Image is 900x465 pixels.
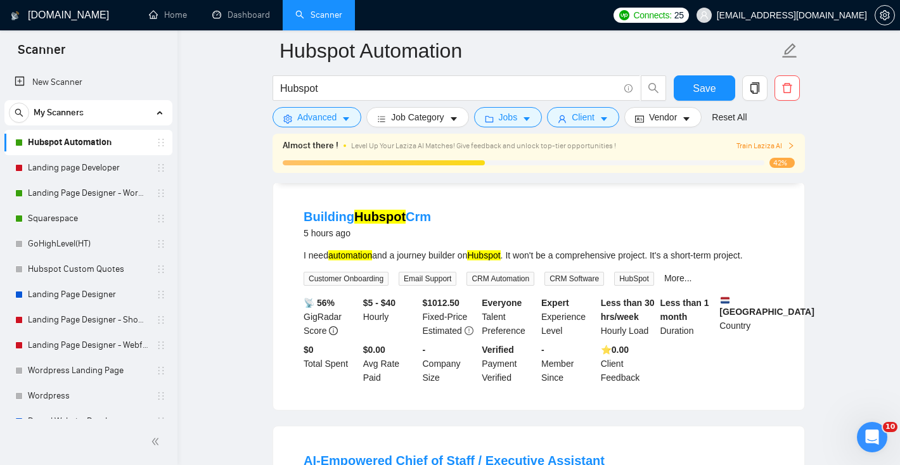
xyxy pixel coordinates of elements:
img: upwork-logo.png [619,10,629,20]
span: Job Category [391,110,444,124]
div: Client Feedback [598,343,658,385]
span: holder [156,340,166,350]
span: Level Up Your Laziza AI Matches! Give feedback and unlock top-tier opportunities ! [351,141,616,150]
a: Hubspot Custom Quotes [28,257,148,282]
b: $ 1012.50 [423,298,460,308]
span: edit [781,42,798,59]
span: Save [693,80,716,96]
button: setting [875,5,895,25]
a: Dental Website Development [28,409,148,434]
div: Avg Rate Paid [361,343,420,385]
b: $0.00 [363,345,385,355]
button: idcardVendorcaret-down [624,107,702,127]
span: holder [156,315,166,325]
a: Wordpress Landing Page [28,358,148,383]
span: folder [485,114,494,124]
div: Hourly Load [598,296,658,338]
button: delete [775,75,800,101]
span: holder [156,239,166,249]
span: info-circle [624,84,633,92]
img: 🇳🇱 [721,296,730,305]
a: Squarespace [28,206,148,231]
span: caret-down [682,114,691,124]
div: Experience Level [539,296,598,338]
div: Hourly [361,296,420,338]
span: caret-down [522,114,531,124]
span: Scanner [8,41,75,67]
a: setting [875,10,895,20]
div: Duration [658,296,717,338]
span: holder [156,290,166,300]
span: bars [377,114,386,124]
button: Train Laziza AI [736,140,795,152]
button: userClientcaret-down [547,107,619,127]
span: Jobs [499,110,518,124]
a: Reset All [712,110,747,124]
span: user [558,114,567,124]
span: caret-down [600,114,608,124]
a: Landing page Developer [28,155,148,181]
span: 42% [769,158,795,168]
b: [GEOGRAPHIC_DATA] [719,296,814,317]
span: holder [156,391,166,401]
b: - [541,345,544,355]
li: New Scanner [4,70,172,95]
span: info-circle [329,326,338,335]
iframe: Intercom live chat [857,422,887,452]
a: More... [664,273,692,283]
a: BuildingHubspotCrm [304,210,431,224]
b: 📡 56% [304,298,335,308]
span: holder [156,264,166,274]
span: Almost there ! [283,139,338,153]
span: Advanced [297,110,337,124]
div: Company Size [420,343,480,385]
span: holder [156,366,166,376]
b: Less than 1 month [660,298,709,322]
mark: automation [328,250,372,260]
span: HubSpot [614,272,654,286]
span: Client [572,110,595,124]
div: Fixed-Price [420,296,480,338]
b: Expert [541,298,569,308]
span: Estimated [423,326,462,336]
span: holder [156,213,166,224]
div: Talent Preference [479,296,539,338]
a: dashboardDashboard [212,10,270,20]
span: search [641,82,665,94]
span: caret-down [342,114,350,124]
input: Scanner name... [280,35,779,67]
span: CRM Software [544,272,604,286]
span: Connects: [633,8,671,22]
button: copy [742,75,768,101]
a: Landing Page Designer - WordPress [28,181,148,206]
span: holder [156,416,166,426]
div: Member Since [539,343,598,385]
span: delete [775,82,799,94]
div: I need and a journey builder on . It won't be a comprehensive project. It's a short-term project. [304,248,774,262]
div: GigRadar Score [301,296,361,338]
span: idcard [635,114,644,124]
button: folderJobscaret-down [474,107,543,127]
span: Vendor [649,110,677,124]
button: search [9,103,29,123]
a: Hubspot Automation [28,130,148,155]
b: ⭐️ 0.00 [601,345,629,355]
a: GoHighLevel(HT) [28,231,148,257]
b: Less than 30 hrs/week [601,298,655,322]
b: Everyone [482,298,522,308]
div: Payment Verified [479,343,539,385]
span: 10 [883,422,897,432]
span: caret-down [449,114,458,124]
a: Landing Page Designer - Webflow [28,333,148,358]
span: Customer Onboarding [304,272,389,286]
span: holder [156,188,166,198]
a: New Scanner [15,70,162,95]
span: double-left [151,435,164,448]
span: copy [743,82,767,94]
a: Landing Page Designer [28,282,148,307]
span: holder [156,137,166,148]
button: settingAdvancedcaret-down [273,107,361,127]
button: barsJob Categorycaret-down [366,107,468,127]
a: Wordpress [28,383,148,409]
